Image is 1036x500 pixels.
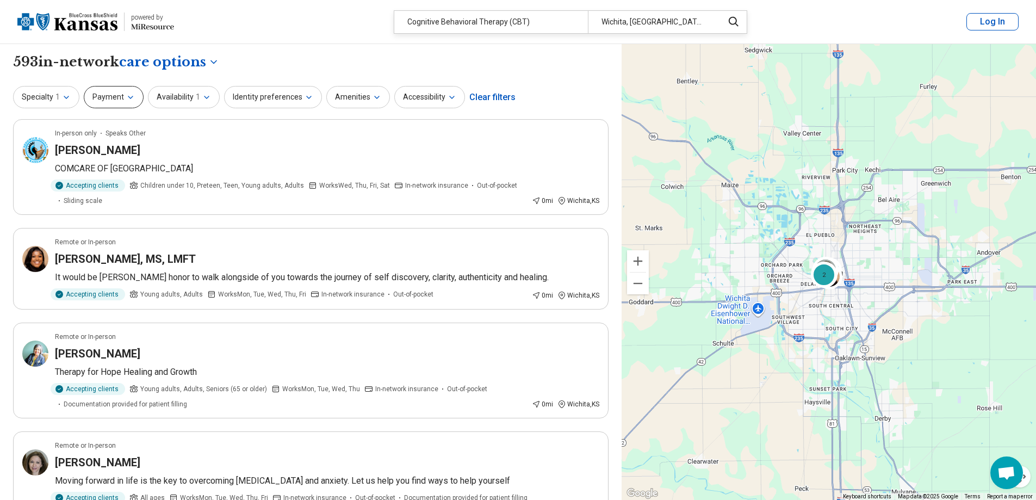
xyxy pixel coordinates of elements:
span: 1 [55,91,60,103]
span: Documentation provided for patient filling [64,399,187,409]
p: Therapy for Hope Healing and Growth [55,366,599,379]
p: Remote or In-person [55,332,116,342]
button: Amenities [326,86,390,108]
div: Accepting clients [51,288,125,300]
span: In-network insurance [375,384,438,394]
img: Blue Cross Blue Shield Kansas [17,9,117,35]
div: 0 mi [532,196,553,206]
p: Moving forward in life is the key to overcoming [MEDICAL_DATA] and anxiety. Let us help you find ... [55,474,599,487]
span: Works Mon, Tue, Wed, Thu, Fri [218,289,306,299]
div: 2 [811,262,837,288]
a: Report a map error [987,493,1033,499]
p: Remote or In-person [55,237,116,247]
h3: [PERSON_NAME] [55,143,140,158]
span: Children under 10, Preteen, Teen, Young adults, Adults [140,181,304,190]
button: Accessibility [394,86,465,108]
button: Log In [966,13,1019,30]
span: Out-of-pocket [477,181,517,190]
span: Speaks Other [106,128,146,138]
button: Availability1 [148,86,220,108]
span: Young adults, Adults [140,289,203,299]
p: COMCARE OF [GEOGRAPHIC_DATA] [55,162,599,175]
span: Map data ©2025 Google [898,493,958,499]
a: Blue Cross Blue Shield Kansaspowered by [17,9,174,35]
span: Young adults, Adults, Seniors (65 or older) [140,384,267,394]
h3: [PERSON_NAME], MS, LMFT [55,251,196,267]
button: Identity preferences [224,86,322,108]
span: Out-of-pocket [447,384,487,394]
span: Works Wed, Thu, Fri, Sat [319,181,390,190]
h3: [PERSON_NAME] [55,346,140,361]
div: Wichita, [GEOGRAPHIC_DATA] [588,11,717,33]
span: Out-of-pocket [393,289,433,299]
div: powered by [131,13,174,22]
button: Care options [119,53,219,71]
div: Wichita , KS [557,291,599,300]
div: Wichita , KS [557,196,599,206]
button: Zoom out [627,273,649,294]
span: 1 [196,91,200,103]
p: It would be [PERSON_NAME] honor to walk alongside of you towards the journey of self discovery, c... [55,271,599,284]
h1: 593 in-network [13,53,219,71]
div: 0 mi [532,399,553,409]
div: 0 mi [532,291,553,300]
p: Remote or In-person [55,441,116,450]
div: Accepting clients [51,383,125,395]
div: Wichita , KS [557,399,599,409]
p: In-person only [55,128,97,138]
span: Sliding scale [64,196,102,206]
span: In-network insurance [405,181,468,190]
div: Clear filters [469,84,516,110]
div: Accepting clients [51,180,125,192]
h3: [PERSON_NAME] [55,455,140,470]
a: Terms [965,493,981,499]
button: Specialty1 [13,86,79,108]
span: In-network insurance [321,289,384,299]
button: Payment [84,86,144,108]
div: Cognitive Behavioral Therapy (CBT) [394,11,588,33]
a: Open chat [990,456,1023,489]
span: care options [119,53,206,71]
button: Zoom in [627,250,649,272]
span: Works Mon, Tue, Wed, Thu [282,384,360,394]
